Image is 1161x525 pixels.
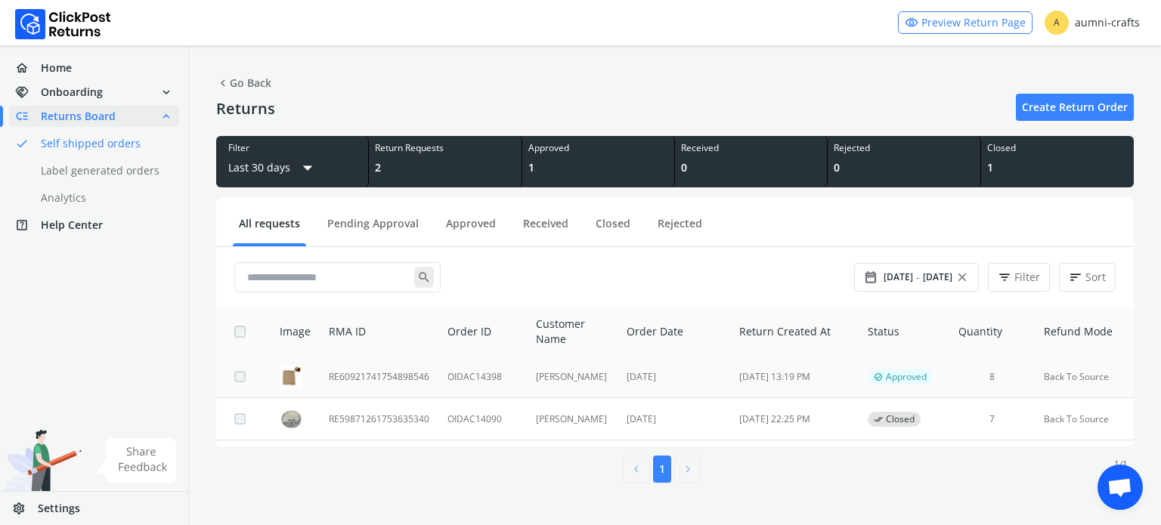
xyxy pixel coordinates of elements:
[864,267,878,288] span: date_range
[9,133,197,154] a: doneSelf shipped orders
[653,456,671,483] button: 1
[886,413,915,425] span: Closed
[1035,398,1134,440] td: Back To Source
[233,216,306,242] a: All requests
[730,398,859,440] td: [DATE] 22:25 PM
[440,216,502,242] a: Approved
[884,271,913,283] span: [DATE]
[590,216,636,242] a: Closed
[159,106,173,127] span: expand_less
[216,73,271,94] span: Go Back
[15,133,29,154] span: done
[414,267,434,288] span: search
[681,160,821,175] div: 0
[159,82,173,103] span: expand_more
[262,307,320,356] th: Image
[321,216,425,242] a: Pending Approval
[1045,11,1069,35] span: A
[517,216,574,242] a: Received
[1059,263,1116,292] button: sortSort
[38,501,80,516] span: Settings
[987,160,1128,175] div: 1
[1098,465,1143,510] a: Open chat
[527,307,618,356] th: Customer Name
[916,270,920,285] span: -
[15,106,41,127] span: low_priority
[886,371,927,383] span: Approved
[320,307,438,356] th: RMA ID
[527,356,618,398] td: [PERSON_NAME]
[674,456,701,483] button: chevron_right
[528,160,668,175] div: 1
[874,413,883,425] span: done_all
[216,100,275,118] h4: Returns
[15,215,41,236] span: help_center
[949,356,1035,398] td: 8
[12,498,38,519] span: settings
[320,398,438,440] td: RE59871261753635340
[905,12,918,33] span: visibility
[9,160,197,181] a: Label generated orders
[15,82,41,103] span: handshake
[9,57,179,79] a: homeHome
[320,356,438,398] td: RE60921741754898546
[438,307,526,356] th: Order ID
[949,307,1035,356] th: Quantity
[955,267,969,288] span: close
[859,307,949,356] th: Status
[528,142,668,154] div: Approved
[228,142,356,154] div: Filter
[527,398,618,440] td: [PERSON_NAME]
[9,215,179,236] a: help_centerHelp Center
[228,154,319,181] button: Last 30 daysarrow_drop_down
[874,371,883,383] span: verified
[41,109,116,124] span: Returns Board
[15,9,111,39] img: Logo
[216,73,230,94] span: chevron_left
[630,459,643,480] span: chevron_left
[280,366,302,388] img: row_image
[898,11,1033,34] a: visibilityPreview Return Page
[623,456,650,483] button: chevron_left
[1035,307,1134,356] th: Refund Mode
[618,356,730,398] td: [DATE]
[987,142,1128,154] div: Closed
[41,85,103,100] span: Onboarding
[280,408,302,431] img: row_image
[618,307,730,356] th: Order Date
[296,154,319,181] span: arrow_drop_down
[438,398,526,440] td: OIDAC14090
[681,142,821,154] div: Received
[1035,356,1134,398] td: Back To Source
[834,142,974,154] div: Rejected
[923,271,952,283] span: [DATE]
[438,356,526,398] td: OIDAC14398
[9,187,197,208] a: Analytics
[652,216,708,242] a: Rejected
[730,356,859,398] td: [DATE] 13:19 PM
[15,57,41,79] span: home
[618,398,730,440] td: [DATE]
[1114,459,1128,471] p: 1 / 1
[1045,11,1140,35] div: aumni-crafts
[834,160,974,175] div: 0
[94,438,177,483] img: share feedback
[1016,94,1134,121] a: Create Return Order
[998,267,1011,288] span: filter_list
[1069,267,1082,288] span: sort
[730,307,859,356] th: Return Created At
[375,160,515,175] div: 2
[681,459,695,480] span: chevron_right
[1014,270,1040,285] span: Filter
[949,398,1035,440] td: 7
[41,60,72,76] span: Home
[41,218,103,233] span: Help Center
[375,142,515,154] div: Return Requests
